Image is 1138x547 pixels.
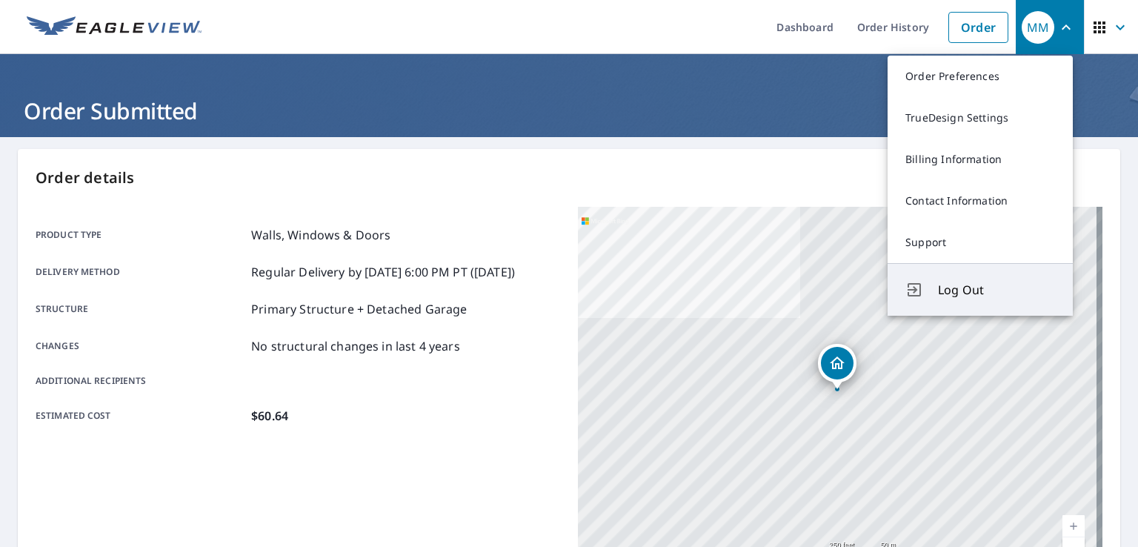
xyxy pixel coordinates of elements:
a: Contact Information [888,180,1073,222]
a: Billing Information [888,139,1073,180]
img: EV Logo [27,16,202,39]
a: TrueDesign Settings [888,97,1073,139]
p: Walls, Windows & Doors [251,226,390,244]
span: Log Out [938,281,1055,299]
p: Structure [36,300,245,318]
div: Dropped pin, building 1, Residential property, 6398 Castor Ave Philadelphia, PA 19149 [818,344,856,390]
a: Order [948,12,1008,43]
a: Support [888,222,1073,263]
p: Changes [36,337,245,355]
a: Order Preferences [888,56,1073,97]
p: Additional recipients [36,374,245,388]
p: Order details [36,167,1102,189]
p: Delivery method [36,263,245,281]
p: $60.64 [251,407,288,425]
a: Current Level 17, Zoom In [1062,515,1085,537]
h1: Order Submitted [18,96,1120,126]
p: Product type [36,226,245,244]
p: No structural changes in last 4 years [251,337,460,355]
p: Primary Structure + Detached Garage [251,300,467,318]
button: Log Out [888,263,1073,316]
p: Estimated cost [36,407,245,425]
div: MM [1022,11,1054,44]
p: Regular Delivery by [DATE] 6:00 PM PT ([DATE]) [251,263,515,281]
